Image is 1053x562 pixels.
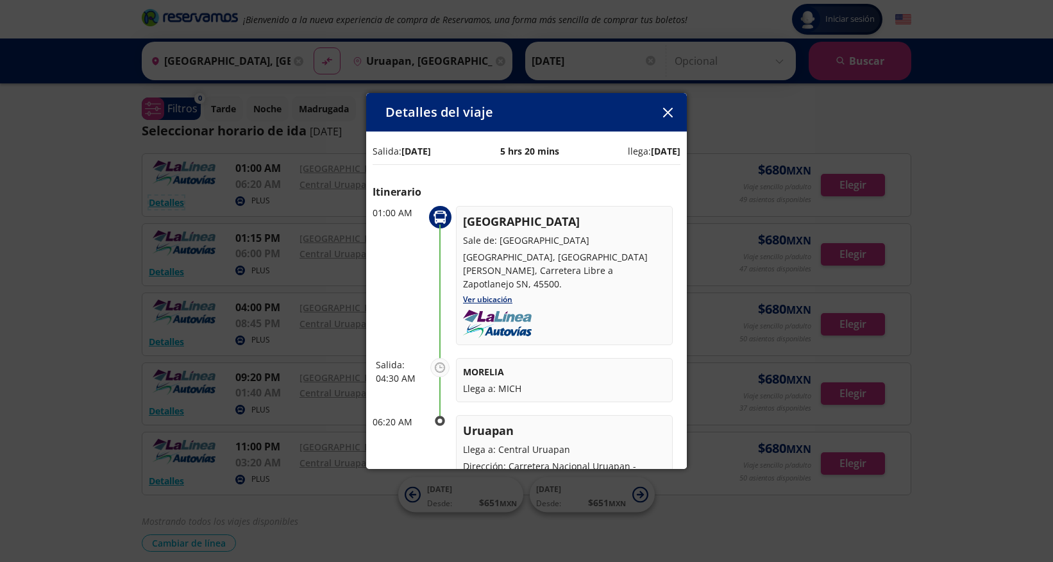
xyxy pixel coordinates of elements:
[373,415,424,429] p: 06:20 AM
[463,213,666,230] p: [GEOGRAPHIC_DATA]
[463,310,532,337] img: uploads_2F1614736493101-lrc074r4ha-fd05130f9173fefc76d4804dc3e1a941_2Fautovias-la-linea.png
[401,145,431,157] b: [DATE]
[373,144,431,158] p: Salida:
[463,250,666,291] p: [GEOGRAPHIC_DATA], [GEOGRAPHIC_DATA][PERSON_NAME], Carretera Libre a Zapotlanejo SN, 45500.
[376,371,424,385] p: 04:30 AM
[463,422,666,439] p: Uruapan
[463,382,666,395] p: Llega a: MICH
[500,144,559,158] p: 5 hrs 20 mins
[376,358,424,371] p: Salida:
[628,144,680,158] p: llega:
[651,145,680,157] b: [DATE]
[463,234,666,247] p: Sale de: [GEOGRAPHIC_DATA]
[463,459,666,527] p: Dirección: Carretera Nacional Uruapan - [GEOGRAPHIC_DATA] s/n km 1 (interior 4), Col. [PERSON_NAM...
[385,103,493,122] p: Detalles del viaje
[373,184,680,200] p: Itinerario
[373,206,424,219] p: 01:00 AM
[463,294,512,305] a: Ver ubicación
[463,443,666,456] p: Llega a: Central Uruapan
[463,365,666,379] p: MORELIA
